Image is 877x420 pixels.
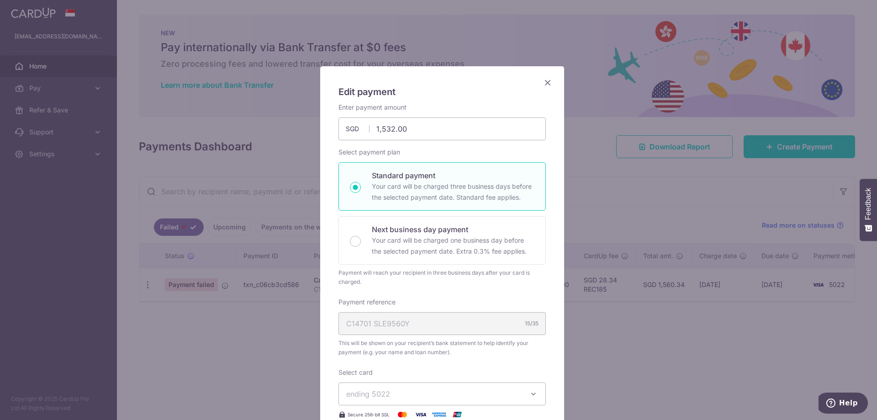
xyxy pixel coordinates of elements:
[864,188,872,220] span: Feedback
[542,77,553,88] button: Close
[338,148,400,157] label: Select payment plan
[372,224,534,235] p: Next business day payment
[346,389,390,399] span: ending 5022
[430,409,448,420] img: American Express
[338,85,546,99] h5: Edit payment
[448,409,466,420] img: UnionPay
[338,298,396,307] label: Payment reference
[372,181,534,203] p: Your card will be charged three business days before the selected payment date. Standard fee appl...
[412,409,430,420] img: Visa
[393,409,412,420] img: Mastercard
[372,235,534,257] p: Your card will be charged one business day before the selected payment date. Extra 0.3% fee applies.
[525,319,539,328] div: 15/35
[860,179,877,241] button: Feedback - Show survey
[338,339,546,357] span: This will be shown on your recipient’s bank statement to help identify your payment (e.g. your na...
[338,103,407,112] label: Enter payment amount
[372,170,534,181] p: Standard payment
[338,368,373,377] label: Select card
[338,268,546,287] div: Payment will reach your recipient in three business days after your card is charged.
[819,393,868,415] iframe: Opens a widget where you can find more information
[346,124,370,133] span: SGD
[338,383,546,405] button: ending 5022
[348,411,390,418] span: Secure 256-bit SSL
[338,117,546,140] input: 0.00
